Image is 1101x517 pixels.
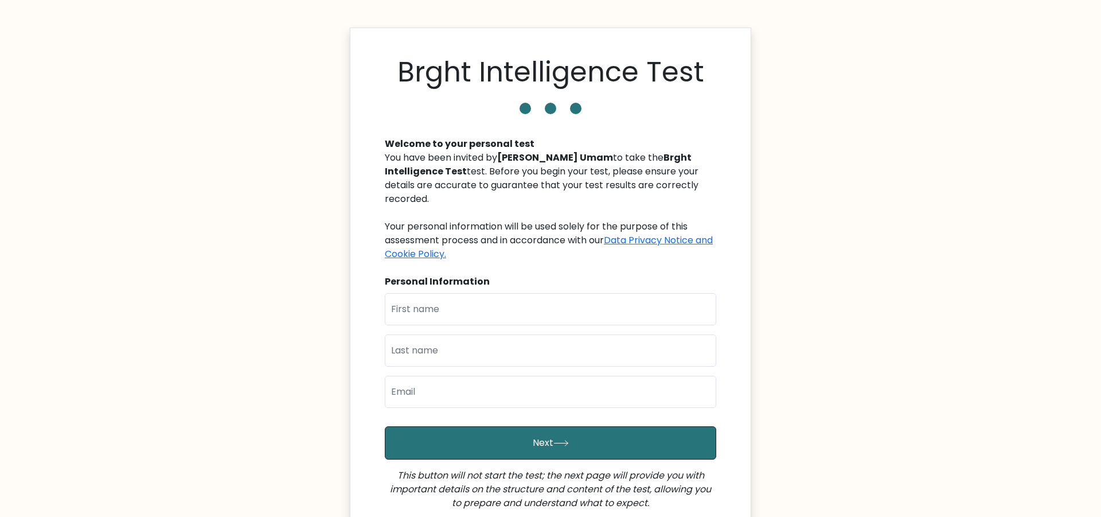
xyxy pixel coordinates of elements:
[385,234,713,261] a: Data Privacy Notice and Cookie Policy.
[497,151,613,164] b: [PERSON_NAME] Umam
[385,426,716,460] button: Next
[385,151,716,261] div: You have been invited by to take the test. Before you begin your test, please ensure your details...
[385,137,716,151] div: Welcome to your personal test
[385,376,716,408] input: Email
[385,335,716,367] input: Last name
[385,293,716,325] input: First name
[390,469,711,510] i: This button will not start the test; the next page will provide you with important details on the...
[397,56,704,89] h1: Brght Intelligence Test
[385,275,716,289] div: Personal Information
[385,151,692,178] b: Brght Intelligence Test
